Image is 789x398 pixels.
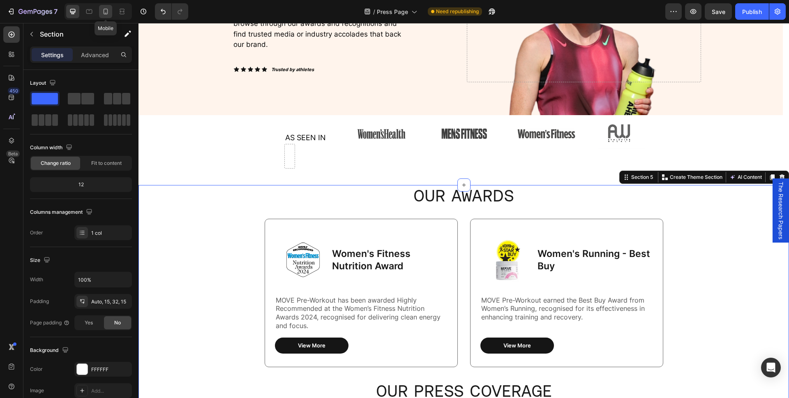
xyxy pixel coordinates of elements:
span: Yes [85,319,93,326]
div: Add... [91,387,130,395]
div: Rich Text Editor. Editing area: main [398,224,514,250]
div: Column width [30,142,74,153]
div: 12 [32,179,130,190]
button: Save [705,3,732,20]
div: 1 col [91,229,130,237]
div: FFFFFF [91,366,130,373]
h2: Rich Text Editor. Editing area: main [178,357,473,379]
span: Change ratio [41,160,71,167]
span: Save [712,8,725,15]
div: Columns management [30,207,94,218]
span: Our AWARDS [275,163,376,182]
p: Advanced [81,51,109,59]
span: The Research Papers [638,159,646,216]
div: Page padding [30,319,70,326]
p: MOVE Pre-Workout earned the Best Buy Award from Women’s Running, recognised for its effectiveness... [343,273,514,298]
img: gempages_467849254937822053-1c7229d0-ca0e-448b-893b-123476da4cc8.png [205,98,280,123]
img: gempages_467849254937822053-77a7bae8-28d6-49c6-9b09-3b1b2648fe70.png [288,98,363,123]
div: Color [30,366,42,373]
div: 450 [8,88,20,94]
span: Our Press coverage [238,359,413,377]
input: Auto [75,272,131,287]
p: Women's Running - Best Buy [399,225,514,250]
p: MOVE Pre-Workout has been awarded Highly Recommended at the Women’s Fitness Nutrition Awards 2024... [137,273,308,307]
iframe: Design area [138,23,789,398]
img: gempages_467849254937822053-a1763bb6-759e-437c-a4b3-3043875547b9.png [342,209,398,266]
img: gempages_467849254937822053-a4ed44d5-72e3-435f-b2f2-1c53d4c6df1b.png [136,209,193,266]
button: 7 [3,3,61,20]
div: Undo/Redo [155,3,188,20]
span: No [114,319,121,326]
p: Women's Fitness Nutrition Award [194,225,308,250]
div: Rich Text Editor. Editing area: main [193,224,309,250]
div: Image [30,387,44,394]
div: Order [30,229,43,236]
p: Settings [41,51,64,59]
span: Press Page [377,7,408,16]
img: gempages_467849254937822053-3dfb5bf3-6d51-4d53-afe6-462d4dd0de6d.png [370,98,445,123]
div: Width [30,276,43,283]
button: Publish [735,3,769,20]
p: Section [40,29,107,39]
div: Rich Text Editor. Editing area: main [136,272,309,308]
button: AI Content [589,149,625,159]
div: View More [159,319,187,326]
div: View More [365,319,392,326]
a: View More [342,315,415,331]
div: Rich Text Editor. Editing area: main [342,272,514,308]
div: Section 5 [491,150,516,158]
div: Open Intercom Messenger [761,358,781,377]
div: Beta [6,150,20,157]
div: Padding [30,298,49,305]
p: ⁠⁠⁠⁠⁠⁠⁠ [178,358,473,378]
p: Create Theme Section [531,150,584,158]
p: 7 [54,7,58,16]
strong: Trusted by athletes [133,44,175,49]
img: gempages_467849254937822053-f8f38362-ad79-4e11-a2f3-7a55aa3a61da.png [460,98,507,126]
h2: Rich Text Editor. Editing area: main [178,162,473,183]
p: AS SEEN IN [147,109,187,120]
span: / [373,7,375,16]
span: Need republishing [436,8,479,15]
span: Fit to content [91,160,122,167]
div: Layout [30,78,58,89]
div: Size [30,255,52,266]
div: Auto, 15, 32, 15 [91,298,130,305]
div: Publish [742,7,762,16]
p: ⁠⁠⁠⁠⁠⁠⁠ [178,163,473,183]
div: Background [30,345,70,356]
a: View More [136,315,210,331]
